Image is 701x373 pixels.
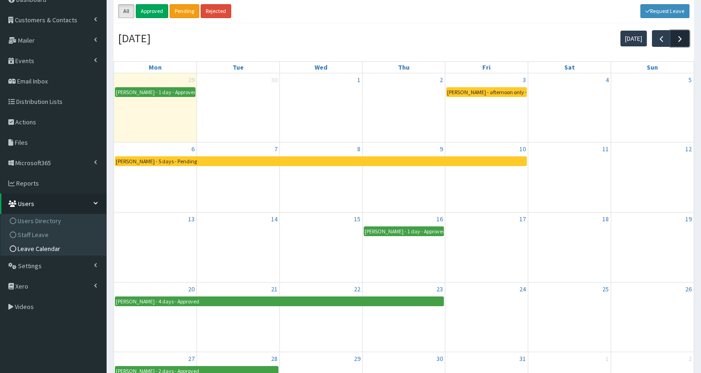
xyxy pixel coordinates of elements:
a: October 27, 2025 [186,352,196,365]
a: October 28, 2025 [269,352,279,365]
td: October 5, 2025 [611,73,694,142]
td: October 8, 2025 [279,142,362,212]
div: [PERSON_NAME] - afternoon only - Pending [447,88,526,96]
button: [DATE] [620,31,647,46]
a: October 14, 2025 [269,212,279,225]
td: October 17, 2025 [445,212,528,283]
td: October 14, 2025 [197,212,280,283]
a: [PERSON_NAME] - afternoon only - Pending [446,87,527,97]
a: October 25, 2025 [600,283,611,296]
a: October 21, 2025 [269,283,279,296]
td: October 20, 2025 [114,282,197,352]
a: All [118,4,134,18]
a: October 4, 2025 [604,73,611,86]
a: October 30, 2025 [435,352,445,365]
a: October 16, 2025 [435,212,445,225]
td: October 15, 2025 [279,212,362,283]
a: Wednesday [313,62,329,73]
h2: [DATE] [118,32,151,45]
td: October 12, 2025 [611,142,694,212]
a: October 24, 2025 [518,283,528,296]
a: October 29, 2025 [352,352,362,365]
button: Previous month [652,30,671,46]
a: [PERSON_NAME] - 5 days - Pending [115,156,527,166]
a: Friday [480,62,493,73]
a: October 5, 2025 [687,73,694,86]
a: Rejected [201,4,231,18]
span: Mailer [18,36,35,45]
td: October 6, 2025 [114,142,197,212]
span: Distribution Lists [16,97,63,106]
a: October 8, 2025 [355,142,362,155]
a: October 6, 2025 [189,142,196,155]
a: October 2, 2025 [438,73,445,86]
a: October 12, 2025 [683,142,694,155]
a: Staff Leave [3,228,106,242]
a: [PERSON_NAME] - 1 day - Approved [115,87,196,97]
td: October 13, 2025 [114,212,197,283]
span: Xero [15,282,28,290]
td: October 25, 2025 [528,282,611,352]
a: October 18, 2025 [600,212,611,225]
td: October 10, 2025 [445,142,528,212]
td: October 1, 2025 [279,73,362,142]
a: Monday [147,62,164,73]
a: Pending [170,4,199,18]
span: Leave Calendar [18,244,60,253]
div: [PERSON_NAME] - 1 day - Approved [115,88,195,96]
span: Users Directory [18,217,61,225]
a: October 23, 2025 [435,283,445,296]
a: October 1, 2025 [355,73,362,86]
td: October 4, 2025 [528,73,611,142]
a: October 20, 2025 [186,283,196,296]
a: October 26, 2025 [683,283,694,296]
td: September 29, 2025 [114,73,197,142]
a: [PERSON_NAME] - 4 days - Approved [115,296,444,306]
span: Microsoft365 [15,159,51,167]
td: October 22, 2025 [279,282,362,352]
span: Email Inbox [17,77,48,85]
a: Tuesday [231,62,246,73]
a: October 15, 2025 [352,212,362,225]
td: October 21, 2025 [197,282,280,352]
td: October 26, 2025 [611,282,694,352]
span: Customers & Contacts [15,16,77,24]
td: October 7, 2025 [197,142,280,212]
a: October 11, 2025 [600,142,611,155]
span: Files [15,138,28,147]
a: November 1, 2025 [604,352,611,365]
a: Sunday [645,62,660,73]
td: October 24, 2025 [445,282,528,352]
div: [PERSON_NAME] - 4 days - Approved [115,297,200,306]
span: Staff Leave [18,231,49,239]
div: [PERSON_NAME] - 1 day - Approved [364,227,444,236]
span: Settings [18,262,42,270]
a: October 3, 2025 [521,73,528,86]
a: October 17, 2025 [518,212,528,225]
a: September 29, 2025 [186,73,196,86]
a: Approved [136,4,168,18]
a: October 22, 2025 [352,283,362,296]
button: Next month [670,30,689,46]
span: Events [15,57,34,65]
a: October 19, 2025 [683,212,694,225]
a: October 13, 2025 [186,212,196,225]
a: October 7, 2025 [272,142,279,155]
td: October 16, 2025 [362,212,445,283]
a: November 2, 2025 [687,352,694,365]
td: September 30, 2025 [197,73,280,142]
span: Reports [16,179,39,187]
a: October 31, 2025 [518,352,528,365]
td: October 9, 2025 [362,142,445,212]
a: [PERSON_NAME] - 1 day - Approved [364,226,444,236]
td: October 11, 2025 [528,142,611,212]
td: October 3, 2025 [445,73,528,142]
a: Saturday [562,62,576,73]
a: Request Leave [640,4,690,18]
a: October 10, 2025 [518,142,528,155]
a: October 9, 2025 [438,142,445,155]
td: October 2, 2025 [362,73,445,142]
span: Videos [15,302,34,311]
span: Actions [15,118,36,126]
span: Users [18,199,34,208]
